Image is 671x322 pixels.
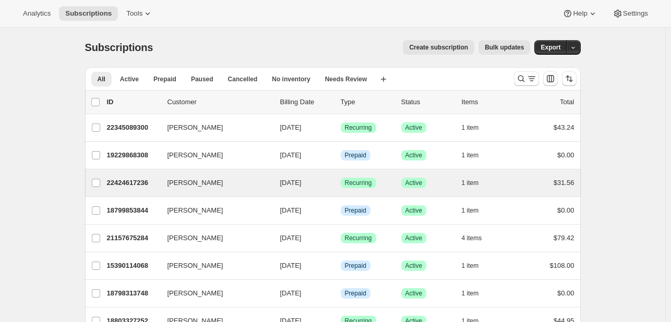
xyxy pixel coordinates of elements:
[405,151,423,159] span: Active
[345,234,372,242] span: Recurring
[107,258,574,273] div: 15390114068[PERSON_NAME][DATE]InfoPrepaidSuccessActive1 item$108.00
[280,179,302,187] span: [DATE]
[59,6,118,21] button: Subscriptions
[341,97,393,107] div: Type
[107,205,159,216] p: 18799853844
[345,151,366,159] span: Prepaid
[345,206,366,215] span: Prepaid
[462,289,479,298] span: 1 item
[167,233,223,243] span: [PERSON_NAME]
[153,75,176,83] span: Prepaid
[280,234,302,242] span: [DATE]
[107,178,159,188] p: 22424617236
[280,97,332,107] p: Billing Date
[167,205,223,216] span: [PERSON_NAME]
[462,120,490,135] button: 1 item
[107,233,159,243] p: 21157675284
[107,150,159,160] p: 19229868308
[167,288,223,299] span: [PERSON_NAME]
[405,262,423,270] span: Active
[606,6,654,21] button: Settings
[85,42,153,53] span: Subscriptions
[405,123,423,132] span: Active
[462,176,490,190] button: 1 item
[562,71,577,86] button: Sort the results
[107,97,574,107] div: IDCustomerBilling DateTypeStatusItemsTotal
[107,288,159,299] p: 18798313748
[107,120,574,135] div: 22345089300[PERSON_NAME][DATE]SuccessRecurringSuccessActive1 item$43.24
[541,43,560,52] span: Export
[345,289,366,298] span: Prepaid
[126,9,142,18] span: Tools
[345,123,372,132] span: Recurring
[167,150,223,160] span: [PERSON_NAME]
[623,9,648,18] span: Settings
[573,9,587,18] span: Help
[345,262,366,270] span: Prepaid
[557,151,574,159] span: $0.00
[478,40,530,55] button: Bulk updates
[462,231,494,245] button: 4 items
[161,285,266,302] button: [PERSON_NAME]
[462,97,514,107] div: Items
[405,234,423,242] span: Active
[120,6,159,21] button: Tools
[325,75,367,83] span: Needs Review
[280,151,302,159] span: [DATE]
[462,286,490,301] button: 1 item
[554,234,574,242] span: $79.42
[120,75,139,83] span: Active
[23,9,51,18] span: Analytics
[557,206,574,214] span: $0.00
[462,148,490,163] button: 1 item
[462,206,479,215] span: 1 item
[161,147,266,164] button: [PERSON_NAME]
[107,122,159,133] p: 22345089300
[161,119,266,136] button: [PERSON_NAME]
[161,257,266,274] button: [PERSON_NAME]
[107,176,574,190] div: 22424617236[PERSON_NAME][DATE]SuccessRecurringSuccessActive1 item$31.56
[280,123,302,131] span: [DATE]
[554,179,574,187] span: $31.56
[462,203,490,218] button: 1 item
[161,202,266,219] button: [PERSON_NAME]
[98,75,105,83] span: All
[462,258,490,273] button: 1 item
[280,206,302,214] span: [DATE]
[560,97,574,107] p: Total
[557,289,574,297] span: $0.00
[462,262,479,270] span: 1 item
[534,40,567,55] button: Export
[17,6,57,21] button: Analytics
[462,123,479,132] span: 1 item
[161,230,266,246] button: [PERSON_NAME]
[345,179,372,187] span: Recurring
[280,289,302,297] span: [DATE]
[375,72,392,86] button: Create new view
[167,97,272,107] p: Customer
[272,75,310,83] span: No inventory
[167,122,223,133] span: [PERSON_NAME]
[514,71,539,86] button: Search and filter results
[485,43,524,52] span: Bulk updates
[107,97,159,107] p: ID
[107,203,574,218] div: 18799853844[PERSON_NAME][DATE]InfoPrepaidSuccessActive1 item$0.00
[405,289,423,298] span: Active
[550,262,574,269] span: $108.00
[107,286,574,301] div: 18798313748[PERSON_NAME][DATE]InfoPrepaidSuccessActive1 item$0.00
[462,179,479,187] span: 1 item
[462,234,482,242] span: 4 items
[280,262,302,269] span: [DATE]
[401,97,453,107] p: Status
[191,75,213,83] span: Paused
[167,178,223,188] span: [PERSON_NAME]
[403,40,474,55] button: Create subscription
[556,6,604,21] button: Help
[543,71,558,86] button: Customize table column order and visibility
[107,231,574,245] div: 21157675284[PERSON_NAME][DATE]SuccessRecurringSuccessActive4 items$79.42
[405,179,423,187] span: Active
[161,175,266,191] button: [PERSON_NAME]
[107,148,574,163] div: 19229868308[PERSON_NAME][DATE]InfoPrepaidSuccessActive1 item$0.00
[409,43,468,52] span: Create subscription
[462,151,479,159] span: 1 item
